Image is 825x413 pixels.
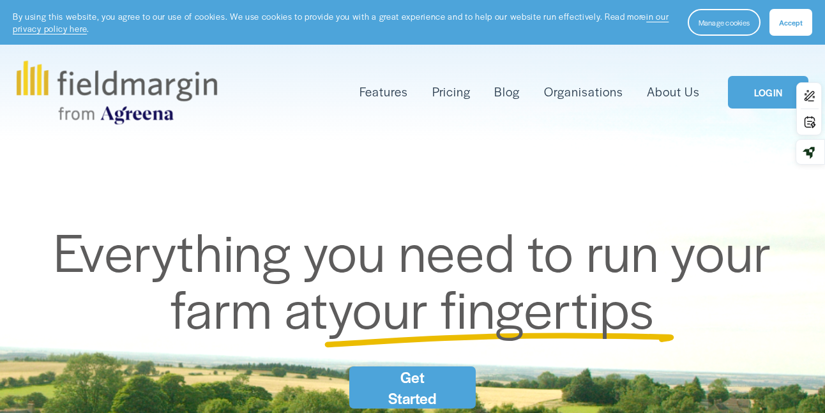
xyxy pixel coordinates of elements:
span: Accept [779,17,803,27]
span: Manage cookies [699,17,750,27]
p: By using this website, you agree to our use of cookies. We use cookies to provide you with a grea... [13,10,675,35]
span: Everything you need to run your farm at [54,213,784,344]
button: Accept [769,9,812,36]
a: Get Started [349,366,476,409]
a: Pricing [432,82,471,102]
button: Manage cookies [688,9,761,36]
a: Organisations [544,82,623,102]
a: in our privacy policy here [13,10,669,34]
a: folder dropdown [360,82,408,102]
span: your fingertips [328,270,655,344]
a: LOGIN [728,76,808,109]
span: Features [360,83,408,101]
a: About Us [647,82,700,102]
a: Blog [494,82,520,102]
img: fieldmargin.com [17,61,217,124]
